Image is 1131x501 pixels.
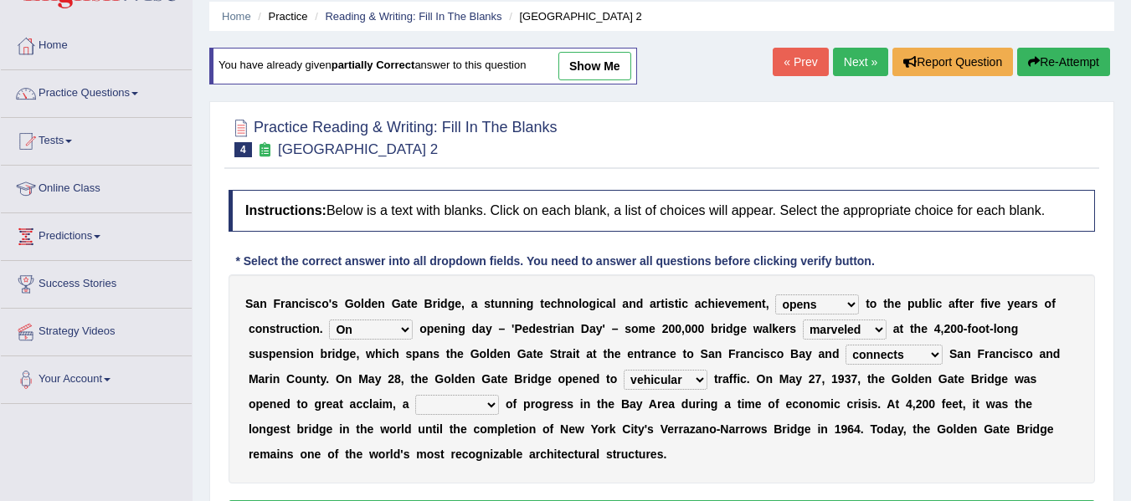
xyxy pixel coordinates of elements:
[296,347,300,360] b: i
[948,297,955,310] b: a
[662,322,669,335] b: 2
[964,347,971,360] b: n
[366,347,375,360] b: w
[979,322,986,335] b: o
[963,297,969,310] b: e
[773,48,828,76] a: « Prev
[736,347,740,360] b: r
[701,347,708,360] b: S
[557,297,564,310] b: h
[564,297,572,310] b: n
[544,297,551,310] b: e
[327,347,332,360] b: r
[825,347,832,360] b: n
[433,347,440,360] b: s
[770,347,777,360] b: c
[1,309,192,350] a: Strategy Videos
[484,297,491,310] b: s
[551,297,558,310] b: c
[949,347,957,360] b: S
[805,347,812,360] b: y
[708,347,715,360] b: a
[740,347,747,360] b: a
[302,322,306,335] b: i
[332,297,338,310] b: s
[458,322,465,335] b: g
[253,297,260,310] b: a
[941,322,944,335] b: ,
[320,322,323,335] b: .
[332,347,336,360] b: i
[566,347,573,360] b: a
[910,322,914,335] b: t
[870,297,877,310] b: o
[603,322,605,335] b: '
[740,322,747,335] b: e
[726,322,733,335] b: d
[1,356,192,398] a: Your Account
[1,23,192,64] a: Home
[578,297,582,310] b: l
[329,297,332,310] b: '
[984,297,988,310] b: i
[491,297,495,310] b: t
[754,297,762,310] b: n
[378,297,385,310] b: n
[711,322,718,335] b: b
[670,347,676,360] b: e
[695,297,702,310] b: a
[361,297,364,310] b: l
[763,322,769,335] b: a
[955,297,959,310] b: f
[892,48,1013,76] button: Report Question
[933,297,936,310] b: i
[385,347,392,360] b: c
[561,322,568,335] b: a
[753,347,760,360] b: c
[401,297,408,310] b: a
[472,322,480,335] b: d
[718,297,725,310] b: e
[943,322,950,335] b: 2
[542,322,549,335] b: s
[921,322,928,335] b: e
[558,322,561,335] b: i
[516,297,519,310] b: i
[668,297,675,310] b: s
[262,347,269,360] b: s
[424,297,433,310] b: B
[715,347,722,360] b: n
[1,70,192,112] a: Practice Questions
[527,297,534,310] b: g
[915,297,923,310] b: u
[440,297,448,310] b: d
[984,347,989,360] b: r
[596,322,603,335] b: y
[678,297,681,310] b: i
[306,297,309,310] b: i
[536,322,542,335] b: e
[448,297,455,310] b: g
[209,48,637,84] div: You have already given answer to this question
[964,322,968,335] b: -
[997,322,1005,335] b: o
[517,347,527,360] b: G
[448,322,451,335] b: i
[769,322,772,335] b: l
[522,322,529,335] b: e
[691,322,698,335] b: 0
[733,322,741,335] b: g
[255,347,263,360] b: u
[519,297,527,310] b: n
[596,297,599,310] b: i
[451,322,459,335] b: n
[833,48,888,76] a: Next »
[558,347,562,360] b: t
[650,297,656,310] b: a
[433,297,437,310] b: r
[372,297,378,310] b: e
[819,347,825,360] b: a
[593,347,597,360] b: t
[306,322,313,335] b: o
[375,347,383,360] b: h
